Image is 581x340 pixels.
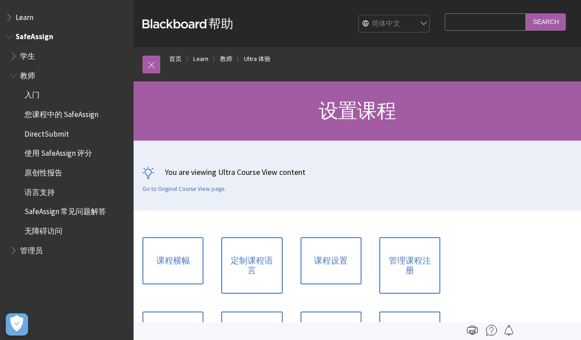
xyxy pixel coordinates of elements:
a: Learn [193,53,208,65]
span: 语言支持 [24,185,55,197]
img: Print [467,325,478,336]
strong: Blackboard [142,19,208,28]
span: Learn [16,10,33,22]
span: 原创性报告 [24,165,62,177]
a: 管理课程注册 [379,237,440,294]
span: 使用 SafeAssign 评分 [24,146,92,158]
span: 您课程中的 SafeAssign [24,107,98,119]
span: DirectSubmit [24,126,69,138]
a: 定制课程语言 [221,237,282,294]
a: 首页 [169,53,182,65]
button: Open Preferences [6,313,28,336]
img: More help [486,325,497,336]
a: 教师 [220,53,232,65]
a: Ultra 体验 [244,53,271,65]
span: 无障碍访问 [24,223,62,235]
span: 管理员 [20,243,43,255]
p: You are viewing Ultra Course View content [142,166,572,178]
nav: Book outline for Blackboard SafeAssign [5,29,128,258]
span: 学生 [20,49,35,61]
span: SafeAssign [16,29,53,41]
a: 课程设置 [301,237,362,284]
span: SafeAssign 常见问题解答 [24,204,106,216]
span: 入门 [24,88,40,100]
a: 课程横幅 [142,237,203,284]
input: Search [526,13,566,31]
select: Site Language Selector [359,15,430,33]
img: Follow this page [504,325,514,336]
a: Go to Original Course View page. [142,185,226,193]
a: Blackboard帮助 [142,16,233,32]
span: 教师 [20,68,35,80]
span: 设置课程 [319,98,396,123]
nav: Book outline for Blackboard Learn Help [5,10,128,25]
